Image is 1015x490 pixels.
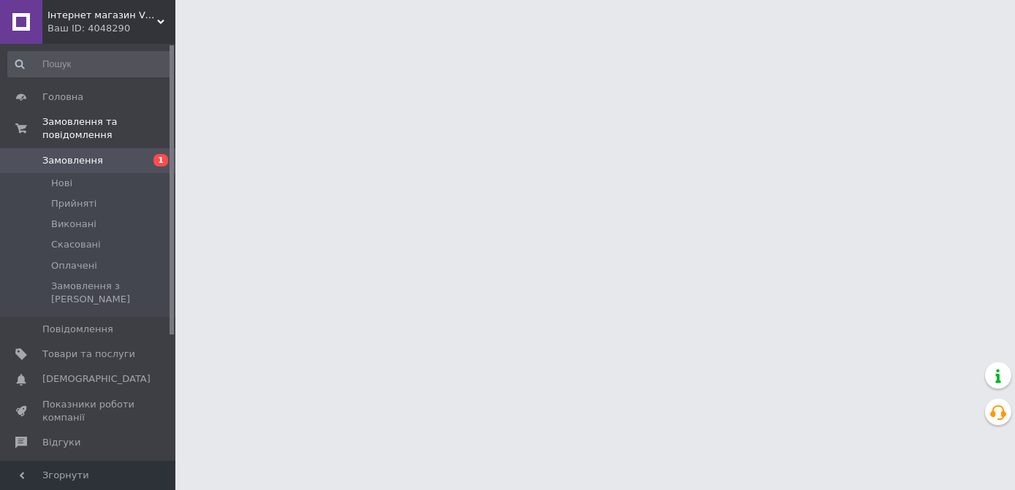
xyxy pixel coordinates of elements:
span: Головна [42,91,83,104]
span: Виконані [51,218,96,231]
span: Нові [51,177,72,190]
span: Оплачені [51,259,97,272]
span: Показники роботи компанії [42,398,135,424]
span: Замовлення [42,154,103,167]
input: Пошук [7,51,172,77]
span: Товари та послуги [42,348,135,361]
span: Замовлення та повідомлення [42,115,175,142]
span: Відгуки [42,436,80,449]
span: 1 [153,154,168,166]
span: Скасовані [51,238,101,251]
span: Прийняті [51,197,96,210]
span: Повідомлення [42,323,113,336]
span: Замовлення з [PERSON_NAME] [51,280,171,306]
span: [DEMOGRAPHIC_DATA] [42,372,151,386]
div: Ваш ID: 4048290 [47,22,175,35]
span: Інтернет магазин Vileo [47,9,157,22]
